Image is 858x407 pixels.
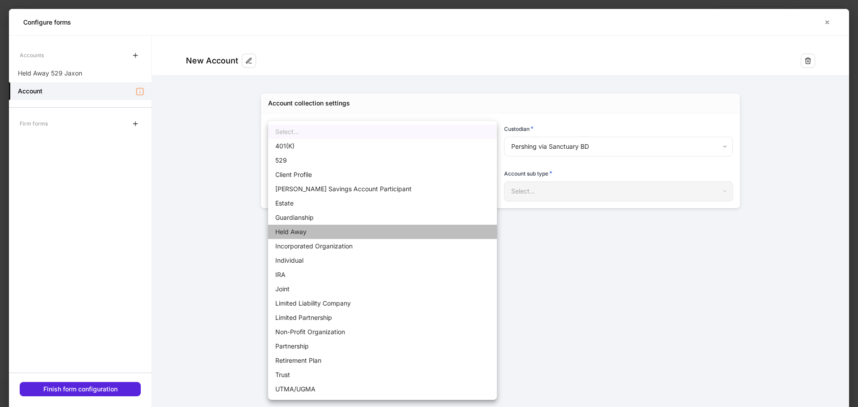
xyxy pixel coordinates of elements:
li: Guardianship [268,210,497,225]
li: IRA [268,268,497,282]
li: 529 [268,153,497,168]
li: Incorporated Organization [268,239,497,253]
li: Partnership [268,339,497,353]
li: Limited Partnership [268,310,497,325]
li: UTMA/UGMA [268,382,497,396]
li: Non-Profit Organization [268,325,497,339]
li: Joint [268,282,497,296]
li: [PERSON_NAME] Savings Account Participant [268,182,497,196]
li: Individual [268,253,497,268]
li: Limited Liability Company [268,296,497,310]
li: Held Away [268,225,497,239]
li: Retirement Plan [268,353,497,368]
li: Client Profile [268,168,497,182]
li: Estate [268,196,497,210]
li: Trust [268,368,497,382]
li: 401(K) [268,139,497,153]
